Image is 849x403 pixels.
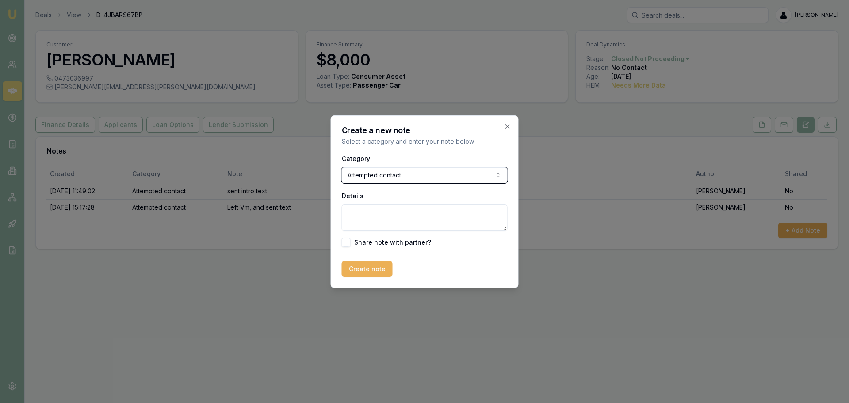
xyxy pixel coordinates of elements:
label: Category [342,155,370,162]
label: Share note with partner? [354,239,431,246]
button: Create note [342,261,393,277]
p: Select a category and enter your note below. [342,137,508,146]
h2: Create a new note [342,127,508,134]
label: Details [342,192,363,200]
